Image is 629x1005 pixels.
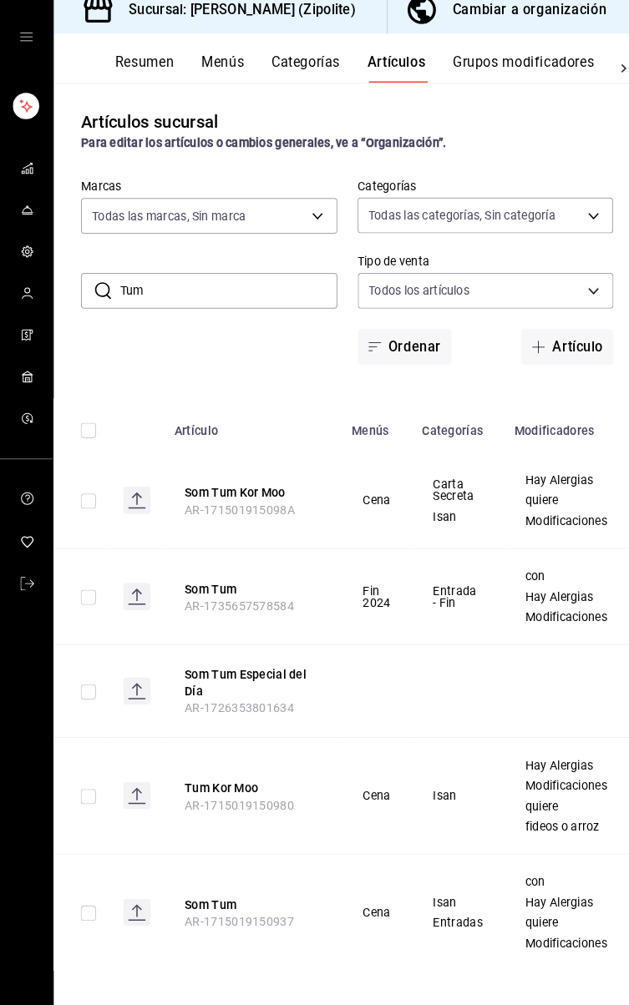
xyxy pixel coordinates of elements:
[182,508,290,521] span: AR-171501915098A
[495,405,617,458] th: Modificadores
[114,67,171,95] button: Resumen
[114,67,596,95] div: navigation tabs
[80,120,215,145] div: Artículos sucursal
[516,893,596,905] span: Hay Alergias
[516,573,596,585] span: con
[426,913,474,925] span: Entradas
[516,819,596,831] span: fideos o arroz
[512,336,602,371] button: Artículo
[182,702,289,715] span: AR-1726353801634
[444,12,596,35] div: Cambiar a organización
[80,191,332,203] label: Marcas
[336,405,405,458] th: Menús
[426,515,474,527] span: Isan
[444,67,583,95] button: Grupos modificadores
[516,479,596,491] span: Hay Alergias
[182,489,316,506] button: edit-product-location
[114,13,349,33] h3: Sucursal: [PERSON_NAME] (Zipolite)
[182,667,316,700] button: edit-product-location
[182,912,289,925] span: AR-1715019150937
[91,217,242,234] span: Todas las marcas, Sin marca
[162,405,336,458] th: Artículo
[516,873,596,885] span: con
[20,43,33,57] button: open drawer
[80,147,439,160] strong: Para editar los artículos o cambios generales, ve a “Organización”.
[198,67,240,95] button: Menús
[426,789,474,800] span: Isan
[182,797,289,811] span: AR-1715019150980
[363,217,546,234] span: Todas las categorías, Sin categoría
[352,336,444,371] button: Ordenar
[361,67,418,95] button: Artículos
[352,191,603,203] label: Categorías
[182,779,316,795] button: edit-product-location
[426,483,474,507] span: Carta Secreta
[426,588,474,611] span: Entrada - Fin
[182,583,316,600] button: edit-product-location
[516,593,596,605] span: Hay Alergias
[516,499,596,511] span: quiere
[357,588,384,611] span: Fin 2024
[267,67,335,95] button: Categorías
[357,499,384,511] span: Cena
[516,933,596,945] span: Modificaciones
[357,789,384,800] span: Cena
[182,893,316,910] button: edit-product-location
[516,614,596,625] span: Modificaciones
[363,290,462,307] span: Todos los artículos
[426,893,474,905] span: Isan
[352,265,603,276] label: Tipo de venta
[516,519,596,531] span: Modificaciones
[516,799,596,811] span: quiere
[357,903,384,915] span: Cena
[516,759,596,770] span: Hay Alergias
[516,913,596,925] span: quiere
[182,602,289,615] span: AR-1735657578584
[405,405,495,458] th: Categorías
[516,779,596,790] span: Modificaciones
[119,282,332,316] input: Buscar artículo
